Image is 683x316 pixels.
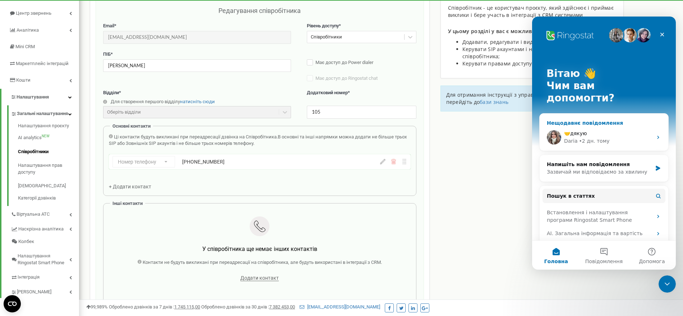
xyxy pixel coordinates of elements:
[18,131,79,145] a: AI analyticsNEW
[11,248,79,269] a: Налаштування Ringostat Smart Phone
[307,90,348,95] span: Додатковий номер
[18,253,69,266] span: Налаштування Ringostat Smart Phone
[112,123,151,129] span: Основні контакти
[11,269,79,284] a: Інтеграція
[112,201,143,206] span: Інші контакти
[311,34,342,41] div: Співробітники
[11,221,79,235] a: Наскрізна аналітика
[174,304,200,310] u: 1 745 115,00
[315,60,373,65] span: Має доступ до Power dialer
[103,23,114,28] span: Email
[11,206,79,221] a: Віртуальна АТС
[109,304,200,310] span: Оброблено дзвінків за 7 днів :
[18,238,34,245] span: Колбек
[18,123,79,131] a: Налаштування проєкту
[114,134,278,139] span: Ці контакти будуть викликані при переадресації дзвінка на Співробітника.
[15,44,35,49] span: Mini CRM
[659,275,676,293] iframe: Intercom live chat
[4,295,21,312] button: Open CMP widget
[18,159,79,179] a: Налаштування прав доступу
[269,304,295,310] u: 7 382 453,00
[307,23,339,28] span: Рівень доступу
[109,184,151,189] span: + Додати контакт
[462,46,578,60] span: Керувати SIP акаунтами і номерами кожного співробітника;
[18,193,79,202] a: Категорії дзвінків
[307,106,416,118] input: Вкажіть додатковий номер
[18,274,40,281] span: Інтеграція
[86,304,108,310] span: 99,989%
[180,99,215,104] a: натисніть сюди
[17,211,50,218] span: Віртуальна АТС
[103,90,119,95] span: Відділи
[17,110,68,117] span: Загальні налаштування
[448,28,544,35] span: У цьому розділі у вас є можливість:
[103,51,111,57] span: ПІБ
[11,105,79,120] a: Загальні налаштування
[315,75,378,81] span: Має доступ до Ringostat chat
[300,304,380,310] a: [EMAIL_ADDRESS][DOMAIN_NAME]
[111,99,180,104] span: Для створення першого відділу
[11,235,79,248] a: Колбек
[532,17,676,270] iframe: Intercom live chat
[109,154,411,169] div: Номер телефону[PHONE_NUMBER]
[446,91,614,105] span: Для отримання інструкції з управління співробітниками проєкту перейдіть до
[18,179,79,193] a: [DEMOGRAPHIC_DATA]
[18,145,79,159] a: Співробітники
[201,304,295,310] span: Оброблено дзвінків за 30 днів :
[17,289,51,296] span: [PERSON_NAME]
[462,38,611,45] span: Додавати, редагувати і видаляти співробітників проєкту;
[218,7,301,14] span: Редагування співробітника
[17,27,39,33] span: Аналiтика
[16,10,51,16] span: Центр звернень
[1,89,79,106] a: Налаштування
[480,99,508,105] a: бази знань
[143,260,382,265] span: Контакти не будуть викликані при переадресації на співробітника, але будуть використані в інтегра...
[462,60,602,67] span: Керувати правами доступу співробітників до проєкту.
[202,246,317,252] span: У співробітника ще немає інших контактів
[103,31,291,43] input: Введіть Email
[182,158,332,165] div: [PHONE_NUMBER]
[103,59,291,72] input: Введіть ПІБ
[16,77,31,83] span: Кошти
[17,94,49,100] span: Налаштування
[18,226,64,233] span: Наскрізна аналітика
[448,4,614,18] span: Співробітник - це користувач проєкту, який здійснює і приймає виклики і бере участь в інтеграції ...
[16,61,69,66] span: Маркетплейс інтеграцій
[11,284,79,298] a: [PERSON_NAME]
[240,275,279,281] span: Додати контакт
